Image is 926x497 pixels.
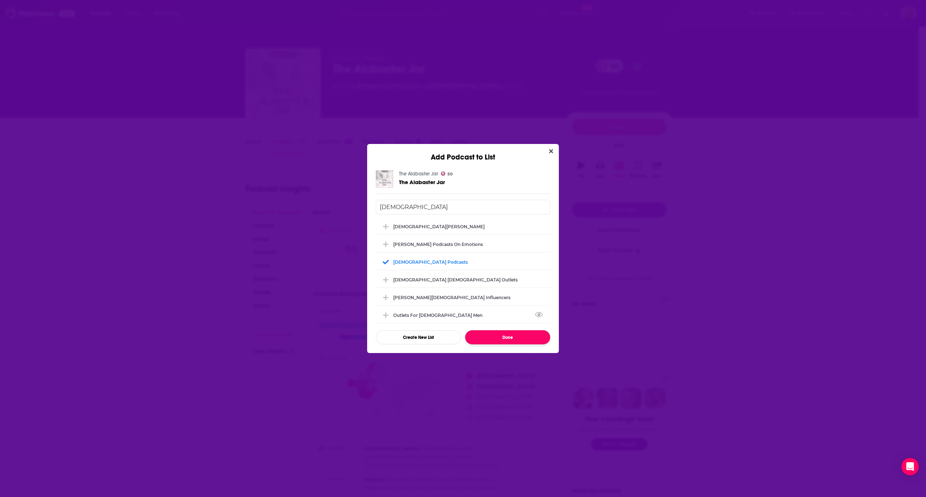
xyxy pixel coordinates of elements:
button: Create New List [376,330,461,344]
a: The Alabaster Jar [399,171,438,177]
div: African American Christian Outlets [376,272,550,288]
div: Christian Parenting [376,218,550,234]
div: Christian podcasts on emotions [376,236,550,252]
div: [PERSON_NAME] podcasts on emotions [393,242,483,247]
div: Christian Podcasts [376,254,550,270]
div: Add Podcast to List [367,144,559,162]
div: Outlets for [DEMOGRAPHIC_DATA] Men [393,313,487,318]
input: Search lists [376,200,550,214]
div: Young Christian Influencers [376,289,550,305]
button: Done [465,330,550,344]
a: The Alabaster Jar [399,179,445,185]
span: The Alabaster Jar [399,179,445,186]
img: The Alabaster Jar [376,170,393,188]
div: Open Intercom Messenger [901,458,919,475]
button: Close [546,147,556,156]
span: 50 [447,173,453,176]
div: [DEMOGRAPHIC_DATA][PERSON_NAME] [393,224,485,229]
div: [PERSON_NAME][DEMOGRAPHIC_DATA] Influencers [393,295,510,300]
div: Outlets for Christian Men [376,307,550,323]
a: 50 [441,171,453,176]
div: [DEMOGRAPHIC_DATA] [DEMOGRAPHIC_DATA] Outlets [393,277,518,283]
div: Add Podcast To List [376,200,550,344]
div: [DEMOGRAPHIC_DATA] Podcasts [393,259,468,265]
